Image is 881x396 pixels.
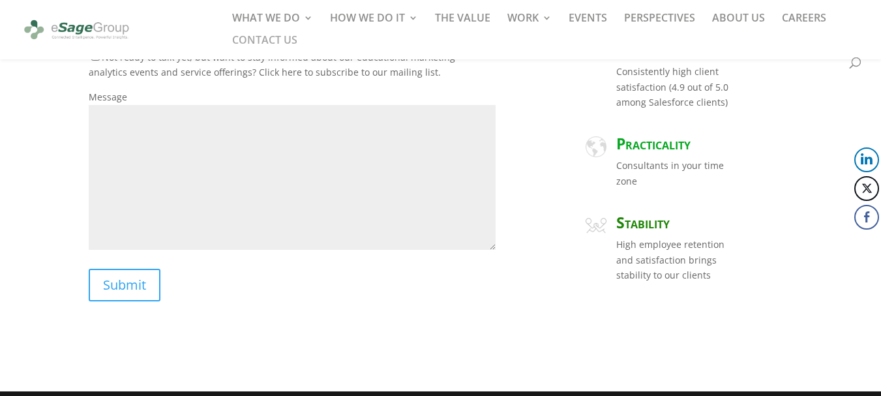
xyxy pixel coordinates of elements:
[89,105,496,250] textarea: Message
[330,13,418,35] a: HOW WE DO IT
[507,13,552,35] a: WORK
[232,13,313,35] a: WHAT WE DO
[782,13,826,35] a: CAREERS
[616,133,691,154] span: Practicality
[616,237,741,283] p: High employee retention and satisfaction brings stability to our clients
[854,176,879,201] button: Twitter Share
[232,35,297,57] a: CONTACT US
[569,13,607,35] a: EVENTS
[616,212,670,233] span: Stability
[854,205,879,230] button: Facebook Share
[435,13,490,35] a: THE VALUE
[616,64,741,110] p: Consistently high client satisfaction (4.9 out of 5.0 among Salesforce clients)
[712,13,765,35] a: ABOUT US
[616,158,741,189] p: Consultants in your time zone
[89,91,496,252] label: Message
[854,147,879,172] button: LinkedIn Share
[624,13,695,35] a: PERSPECTIVES
[89,269,160,301] input: Submit
[22,15,131,45] img: eSage Group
